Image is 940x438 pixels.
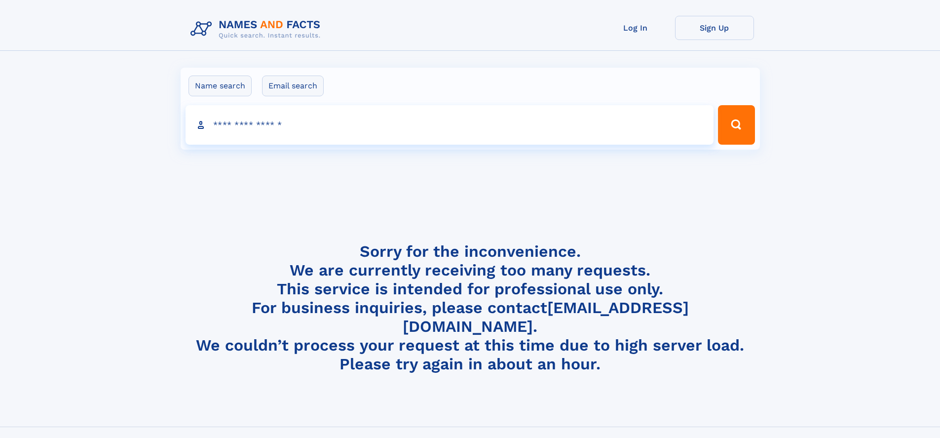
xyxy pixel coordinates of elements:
[675,16,754,40] a: Sign Up
[718,105,754,145] button: Search Button
[187,242,754,374] h4: Sorry for the inconvenience. We are currently receiving too many requests. This service is intend...
[186,105,714,145] input: search input
[403,298,689,336] a: [EMAIL_ADDRESS][DOMAIN_NAME]
[187,16,329,42] img: Logo Names and Facts
[262,76,324,96] label: Email search
[188,76,252,96] label: Name search
[596,16,675,40] a: Log In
